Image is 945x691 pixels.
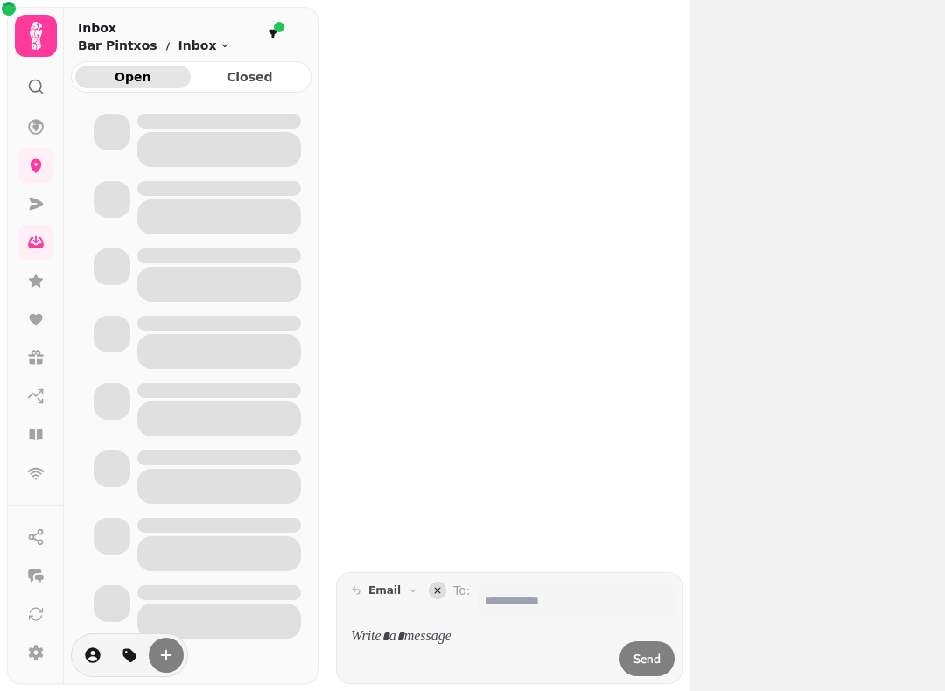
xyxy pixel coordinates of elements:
[112,638,147,673] button: tag-thread
[75,66,191,88] button: Open
[344,580,425,601] button: email
[619,641,675,676] button: Send
[78,19,230,37] h2: Inbox
[78,37,230,54] nav: breadcrumb
[206,71,294,83] span: Closed
[178,37,231,54] button: Inbox
[89,71,177,83] span: Open
[453,582,470,617] label: To:
[78,37,157,54] p: Bar Pintxos
[192,66,308,88] button: Closed
[262,24,283,45] button: filter
[429,582,446,599] button: collapse
[633,653,661,665] span: Send
[149,638,184,673] button: create-convo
